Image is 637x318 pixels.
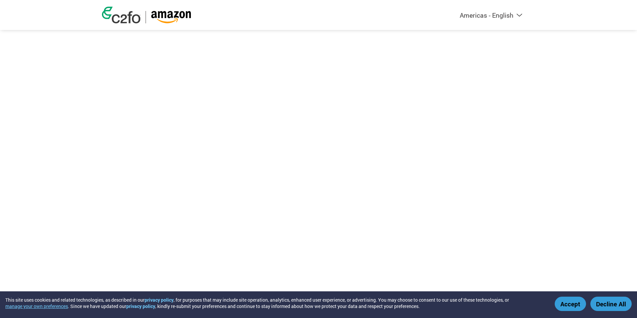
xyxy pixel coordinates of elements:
a: privacy policy [145,297,174,303]
button: manage your own preferences [5,303,68,309]
button: Decline All [590,297,632,311]
img: Amazon [151,11,191,23]
div: This site uses cookies and related technologies, as described in our , for purposes that may incl... [5,297,545,309]
img: c2fo logo [102,7,141,23]
a: privacy policy [126,303,155,309]
button: Accept [555,297,586,311]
